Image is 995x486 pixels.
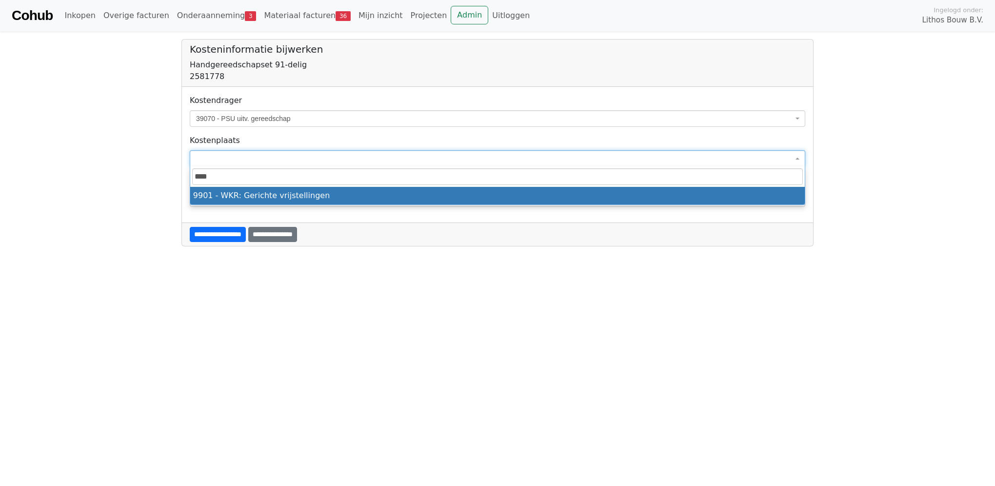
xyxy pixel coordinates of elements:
span: 3 [245,11,256,21]
a: Uitloggen [488,6,534,25]
a: Mijn inzicht [355,6,407,25]
li: 9901 - WKR: Gerichte vrijstellingen [190,187,805,204]
span: Ingelogd onder: [934,5,983,15]
a: Cohub [12,4,53,27]
span: 39070 - PSU uitv. gereedschap [196,114,793,123]
div: Handgereedschapset 91-delig [190,59,805,71]
label: Kostendrager [190,95,242,106]
h5: Kosteninformatie bijwerken [190,43,805,55]
span: 39070 - PSU uitv. gereedschap [190,110,805,127]
a: Onderaanneming3 [173,6,260,25]
a: Materiaal facturen36 [260,6,355,25]
span: 36 [336,11,351,21]
span: Lithos Bouw B.V. [922,15,983,26]
a: Admin [451,6,488,24]
label: Kostenplaats [190,135,240,146]
div: 2581778 [190,71,805,82]
a: Inkopen [60,6,99,25]
a: Overige facturen [99,6,173,25]
a: Projecten [407,6,451,25]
